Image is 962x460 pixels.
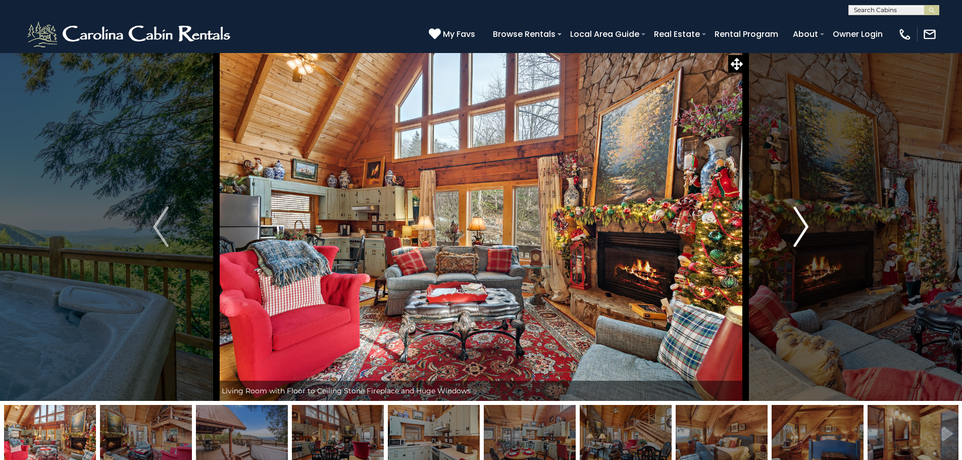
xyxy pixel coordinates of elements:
[828,25,888,43] a: Owner Login
[649,25,705,43] a: Real Estate
[788,25,823,43] a: About
[488,25,561,43] a: Browse Rentals
[710,25,783,43] a: Rental Program
[565,25,644,43] a: Local Area Guide
[793,207,808,247] img: arrow
[923,27,937,41] img: mail-regular-white.png
[745,53,856,401] button: Next
[443,28,475,40] span: My Favs
[217,381,746,401] div: Living Room with Floor to Ceiling Stone Fireplace and Huge Windows
[429,28,478,41] a: My Favs
[105,53,216,401] button: Previous
[153,207,168,247] img: arrow
[25,19,235,49] img: White-1-2.png
[898,27,912,41] img: phone-regular-white.png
